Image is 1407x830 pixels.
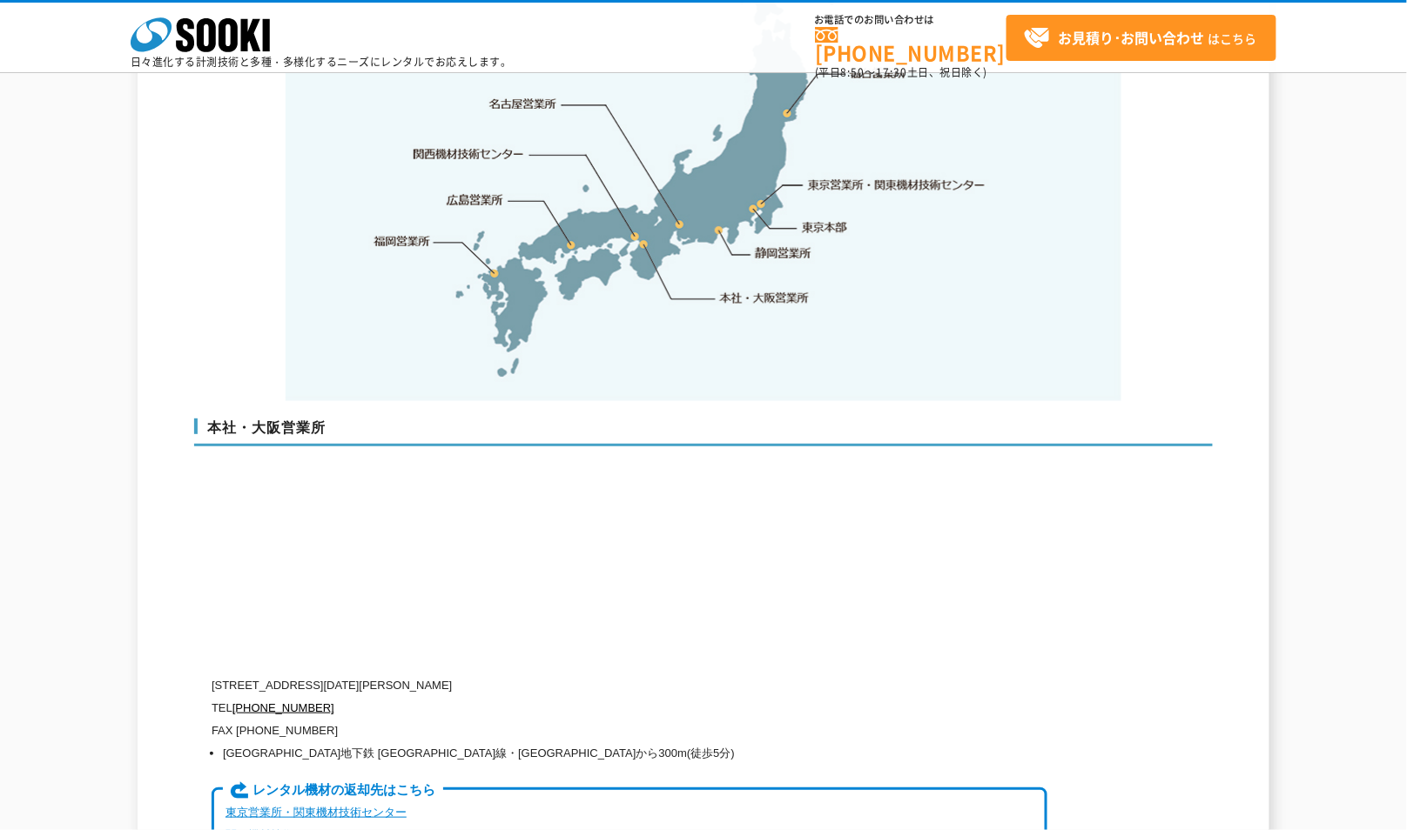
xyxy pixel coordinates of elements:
a: 広島営業所 [448,191,504,208]
a: [PHONE_NUMBER] [815,27,1006,63]
span: (平日 ～ 土日、祝日除く) [815,64,987,80]
a: 東京営業所・関東機材技術センター [226,806,407,819]
p: [STREET_ADDRESS][DATE][PERSON_NAME] [212,674,1047,697]
span: はこちら [1024,25,1257,51]
p: TEL [212,697,1047,720]
strong: お見積り･お問い合わせ [1059,27,1205,48]
span: レンタル機材の返却先はこちら [223,781,443,800]
a: 東京本部 [803,219,848,237]
a: 東京営業所・関東機材技術センター [809,176,987,193]
h3: 本社・大阪営業所 [194,418,1213,446]
span: 8:50 [841,64,865,80]
a: お見積り･お問い合わせはこちら [1006,15,1276,61]
span: 17:30 [876,64,907,80]
a: 静岡営業所 [755,244,811,262]
a: 本社・大阪営業所 [718,289,810,306]
a: 関西機材技術センター [414,145,524,163]
span: お電話でのお問い合わせは [815,15,1006,25]
a: [PHONE_NUMBER] [232,701,334,714]
p: 日々進化する計測技術と多種・多様化するニーズにレンタルでお応えします。 [131,57,512,67]
p: FAX [PHONE_NUMBER] [212,720,1047,742]
a: 福岡営業所 [374,232,430,250]
a: 名古屋営業所 [489,96,557,113]
li: [GEOGRAPHIC_DATA]地下鉄 [GEOGRAPHIC_DATA]線・[GEOGRAPHIC_DATA]から300m(徒歩5分) [223,742,1047,765]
